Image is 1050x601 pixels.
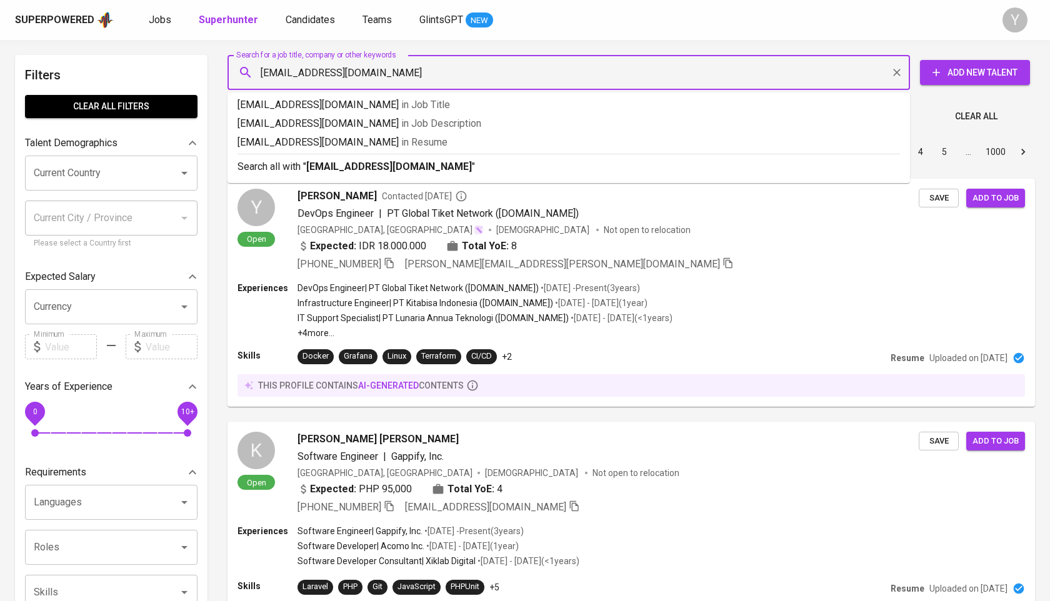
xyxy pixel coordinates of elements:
[227,179,1035,407] a: YOpen[PERSON_NAME]Contacted [DATE]DevOps Engineer|PT Global Tiket Network ([DOMAIN_NAME])[GEOGRAP...
[391,450,444,462] span: Gappify, Inc.
[502,350,512,363] p: +2
[297,540,424,552] p: Software Developer | Acomo Inc.
[929,352,1007,364] p: Uploaded on [DATE]
[176,164,193,182] button: Open
[911,142,931,162] button: Go to page 4
[382,190,467,202] span: Contacted [DATE]
[919,189,959,208] button: Save
[286,14,335,26] span: Candidates
[237,432,275,469] div: K
[496,224,591,236] span: [DEMOGRAPHIC_DATA]
[149,14,171,26] span: Jobs
[32,407,37,416] span: 0
[297,207,374,219] span: DevOps Engineer
[511,239,517,254] span: 8
[955,109,997,124] span: Clear All
[146,334,197,359] input: Value
[297,297,553,309] p: Infrastructure Engineer | PT Kitabisa Indonesia ([DOMAIN_NAME])
[176,584,193,601] button: Open
[358,380,419,390] span: AI-generated
[920,60,1030,85] button: Add New Talent
[25,65,197,85] h6: Filters
[919,432,959,451] button: Save
[592,467,679,479] p: Not open to relocation
[814,142,1035,162] nav: pagination navigation
[925,434,952,449] span: Save
[387,207,579,219] span: PT Global Tiket Network ([DOMAIN_NAME])
[422,525,524,537] p: • [DATE] - Present ( 3 years )
[306,161,472,172] b: [EMAIL_ADDRESS][DOMAIN_NAME]
[297,555,476,567] p: Software Developer Consultant | Xiklab Digital
[310,482,356,497] b: Expected:
[372,581,382,593] div: Git
[176,494,193,511] button: Open
[1013,142,1033,162] button: Go to next page
[421,350,456,362] div: Terraform
[25,95,197,118] button: Clear All filters
[489,581,499,594] p: +5
[258,379,464,392] p: this profile contains contents
[297,482,412,497] div: PHP 95,000
[25,379,112,394] p: Years of Experience
[25,269,96,284] p: Expected Salary
[485,467,580,479] span: [DEMOGRAPHIC_DATA]
[25,136,117,151] p: Talent Demographics
[97,11,114,29] img: app logo
[362,14,392,26] span: Teams
[176,298,193,315] button: Open
[237,159,900,174] p: Search all with " "
[1002,7,1027,32] div: Y
[25,131,197,156] div: Talent Demographics
[25,374,197,399] div: Years of Experience
[176,539,193,556] button: Open
[286,12,337,28] a: Candidates
[15,13,94,27] div: Superpowered
[237,189,275,226] div: Y
[891,582,924,595] p: Resume
[397,581,436,593] div: JavaScript
[35,99,187,114] span: Clear All filters
[181,407,194,416] span: 10+
[888,64,906,81] button: Clear
[297,525,422,537] p: Software Engineer | Gappify, Inc.
[379,206,382,221] span: |
[297,239,426,254] div: IDR 18.000.000
[383,449,386,464] span: |
[297,467,472,479] div: [GEOGRAPHIC_DATA], [GEOGRAPHIC_DATA]
[297,258,381,270] span: [PHONE_NUMBER]
[451,581,479,593] div: PHPUnit
[553,297,647,309] p: • [DATE] - [DATE] ( 1 year )
[25,460,197,485] div: Requirements
[237,349,297,362] p: Skills
[237,282,297,294] p: Experiences
[237,116,900,131] p: [EMAIL_ADDRESS][DOMAIN_NAME]
[237,135,900,150] p: [EMAIL_ADDRESS][DOMAIN_NAME]
[297,432,459,447] span: [PERSON_NAME] [PERSON_NAME]
[343,581,357,593] div: PHP
[302,581,328,593] div: Laravel
[424,540,519,552] p: • [DATE] - [DATE] ( 1 year )
[966,189,1025,208] button: Add to job
[958,146,978,158] div: …
[297,224,484,236] div: [GEOGRAPHIC_DATA], [GEOGRAPHIC_DATA]
[891,352,924,364] p: Resume
[934,142,954,162] button: Go to page 5
[34,237,189,250] p: Please select a Country first
[419,12,493,28] a: GlintsGPT NEW
[297,282,539,294] p: DevOps Engineer | PT Global Tiket Network ([DOMAIN_NAME])
[297,327,672,339] p: +4 more ...
[237,580,297,592] p: Skills
[497,482,502,497] span: 4
[297,189,377,204] span: [PERSON_NAME]
[302,350,329,362] div: Docker
[405,258,720,270] span: [PERSON_NAME][EMAIL_ADDRESS][PERSON_NAME][DOMAIN_NAME]
[199,12,261,28] a: Superhunter
[242,477,271,488] span: Open
[237,97,900,112] p: [EMAIL_ADDRESS][DOMAIN_NAME]
[972,191,1019,206] span: Add to job
[982,142,1009,162] button: Go to page 1000
[297,450,378,462] span: Software Engineer
[474,225,484,235] img: magic_wand.svg
[401,117,481,129] span: in Job Description
[310,239,356,254] b: Expected:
